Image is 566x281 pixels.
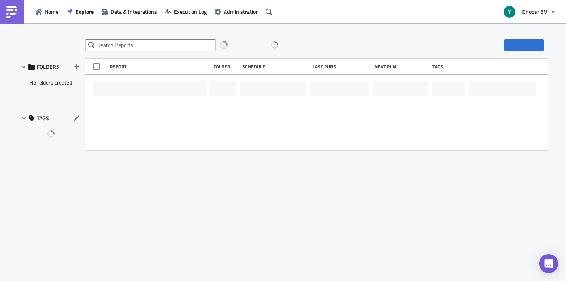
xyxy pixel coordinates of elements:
[213,64,238,70] div: Folder
[503,5,516,19] img: Avatar
[111,8,157,16] span: Data & Integrations
[375,64,429,70] div: Next Run
[75,8,94,16] span: Explore
[6,6,18,18] img: PushMetrics
[62,6,98,18] button: Explore
[98,6,161,18] button: Data & Integrations
[110,64,209,70] div: Report
[242,64,309,70] div: Schedule
[539,254,558,273] div: Open Intercom Messenger
[45,8,58,16] span: Home
[432,64,466,70] div: Tags
[211,6,263,18] button: Administration
[499,3,560,21] button: iChoosr BV
[174,8,207,16] span: Execution Log
[521,8,547,16] span: iChoosr BV
[37,63,59,70] span: FOLDERS
[32,6,62,18] button: Home
[224,8,259,16] span: Administration
[18,75,83,90] div: No folders created
[85,39,216,51] input: Search Reports
[313,64,371,70] div: Last Runs
[37,115,49,122] span: TAGS
[161,6,211,18] button: Execution Log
